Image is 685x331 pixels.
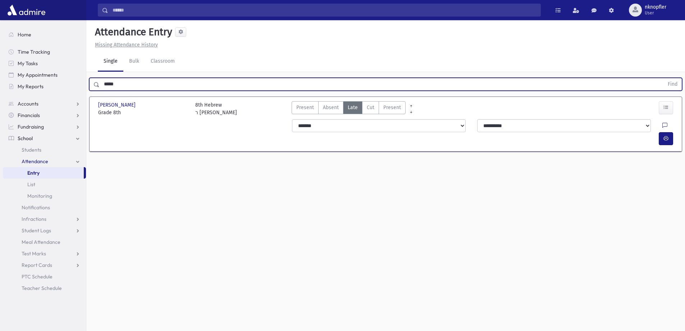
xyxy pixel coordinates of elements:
[145,52,181,72] a: Classroom
[323,104,339,111] span: Absent
[348,104,358,111] span: Late
[123,52,145,72] a: Bulk
[6,3,47,17] img: AdmirePro
[22,227,51,234] span: Student Logs
[95,42,158,48] u: Missing Attendance History
[3,133,86,144] a: School
[3,29,86,40] a: Home
[3,248,86,259] a: Test Marks
[18,60,38,67] span: My Tasks
[3,46,86,58] a: Time Tracking
[22,216,46,222] span: Infractions
[22,285,62,291] span: Teacher Schedule
[195,101,237,116] div: 8th Hebrew ר [PERSON_NAME]
[27,170,40,176] span: Entry
[3,121,86,133] a: Fundraising
[3,236,86,248] a: Meal Attendance
[3,109,86,121] a: Financials
[22,204,50,211] span: Notifications
[98,52,123,72] a: Single
[3,167,84,179] a: Entry
[98,109,188,116] span: Grade 8th
[3,282,86,294] a: Teacher Schedule
[92,26,172,38] h5: Attendance Entry
[3,225,86,236] a: Student Logs
[22,158,48,165] span: Attendance
[108,4,540,17] input: Search
[3,156,86,167] a: Attendance
[645,10,666,16] span: User
[3,202,86,213] a: Notifications
[18,49,50,55] span: Time Tracking
[3,213,86,225] a: Infractions
[3,259,86,271] a: Report Cards
[383,104,401,111] span: Present
[3,69,86,81] a: My Appointments
[22,273,52,280] span: PTC Schedule
[27,193,52,199] span: Monitoring
[18,83,44,90] span: My Reports
[22,250,46,257] span: Test Marks
[22,239,60,245] span: Meal Attendance
[663,78,682,90] button: Find
[18,100,38,107] span: Accounts
[98,101,137,109] span: [PERSON_NAME]
[3,58,86,69] a: My Tasks
[18,112,40,118] span: Financials
[3,98,86,109] a: Accounts
[18,135,33,142] span: School
[18,72,58,78] span: My Appointments
[3,190,86,202] a: Monitoring
[22,262,52,268] span: Report Cards
[3,271,86,282] a: PTC Schedule
[22,147,41,153] span: Students
[3,179,86,190] a: List
[292,101,406,116] div: AttTypes
[296,104,314,111] span: Present
[367,104,374,111] span: Cut
[92,42,158,48] a: Missing Attendance History
[18,31,31,38] span: Home
[3,81,86,92] a: My Reports
[3,144,86,156] a: Students
[645,4,666,10] span: nknopfler
[18,124,44,130] span: Fundraising
[27,181,35,188] span: List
